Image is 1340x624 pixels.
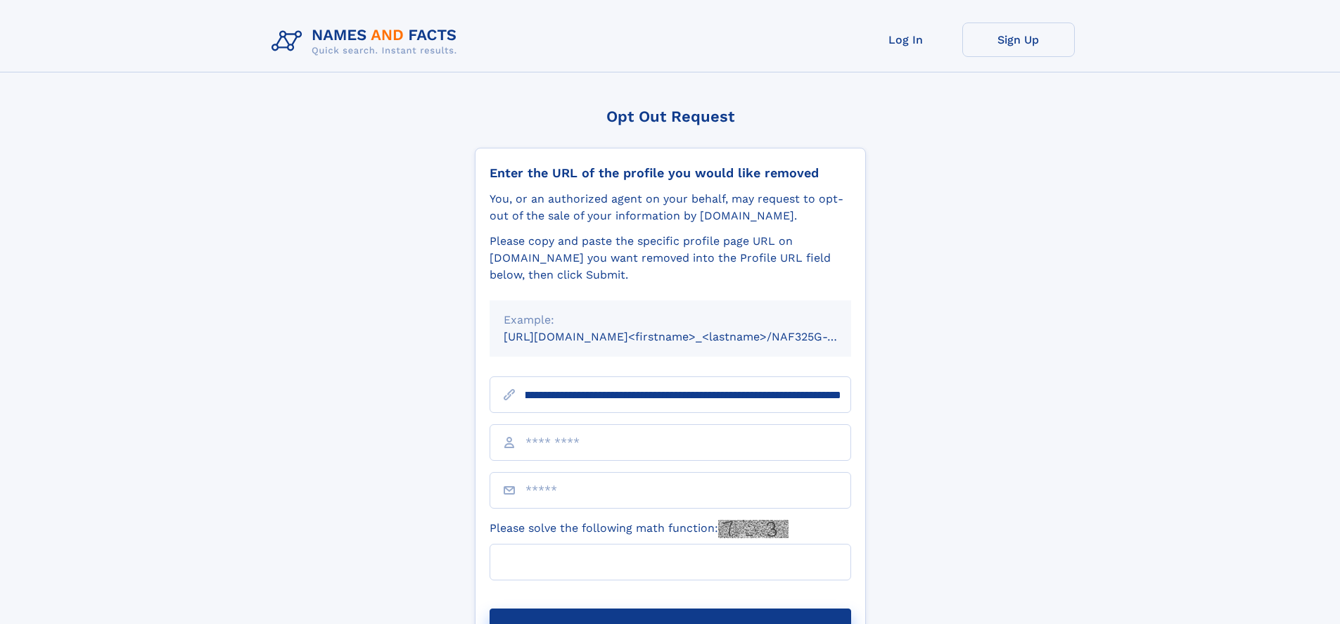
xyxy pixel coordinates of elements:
[266,23,468,61] img: Logo Names and Facts
[504,330,878,343] small: [URL][DOMAIN_NAME]<firstname>_<lastname>/NAF325G-xxxxxxxx
[490,191,851,224] div: You, or an authorized agent on your behalf, may request to opt-out of the sale of your informatio...
[490,233,851,284] div: Please copy and paste the specific profile page URL on [DOMAIN_NAME] you want removed into the Pr...
[962,23,1075,57] a: Sign Up
[850,23,962,57] a: Log In
[475,108,866,125] div: Opt Out Request
[490,520,789,538] label: Please solve the following math function:
[490,165,851,181] div: Enter the URL of the profile you would like removed
[504,312,837,329] div: Example:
